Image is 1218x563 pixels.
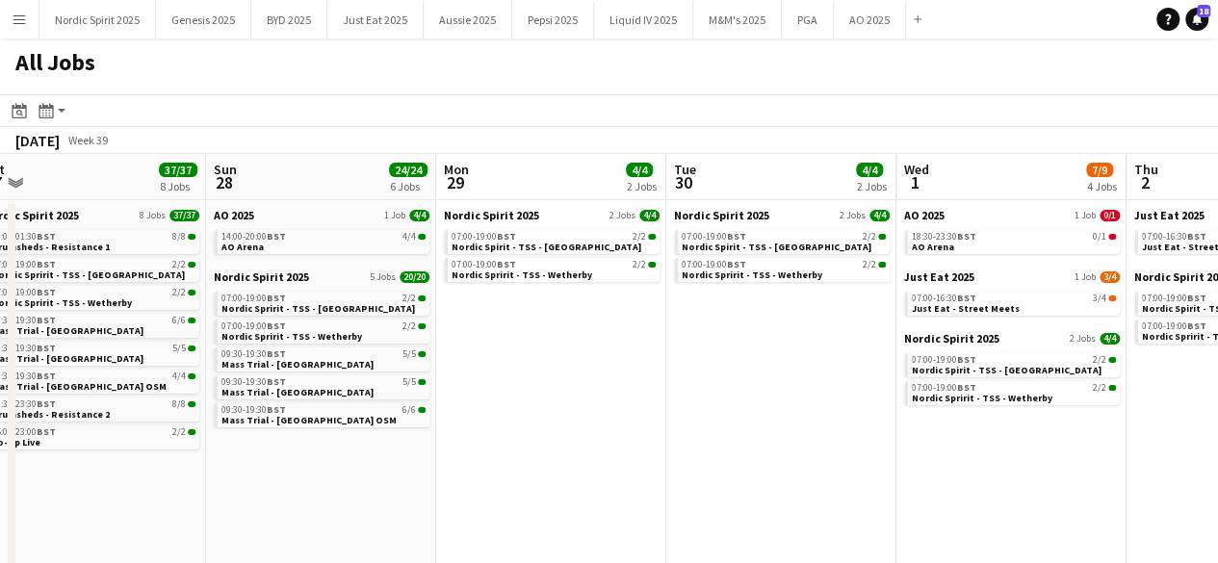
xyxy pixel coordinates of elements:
[221,403,426,425] a: 09:30-19:30BST6/6Mass Trial - [GEOGRAPHIC_DATA] OSM
[400,271,429,283] span: 20/20
[1108,357,1116,363] span: 2/2
[221,347,426,370] a: 09:30-19:30BST5/5Mass Trial - [GEOGRAPHIC_DATA]
[418,323,426,329] span: 2/2
[452,232,516,242] span: 07:00-19:00
[37,230,56,243] span: BST
[497,258,516,270] span: BST
[1134,208,1205,222] span: Just Eat 2025
[1131,171,1158,193] span: 2
[267,375,286,388] span: BST
[1075,210,1096,221] span: 1 Job
[1142,294,1206,303] span: 07:00-19:00
[1087,179,1117,193] div: 4 Jobs
[1187,230,1206,243] span: BST
[912,364,1101,376] span: Nordic Spirit - TSS - Beaconsfield
[188,318,195,323] span: 6/6
[648,234,656,240] span: 2/2
[904,269,974,284] span: Just Eat 2025
[912,292,1116,314] a: 07:00-16:30BST3/4Just Eat - Street Meets
[869,210,890,221] span: 4/4
[221,405,286,415] span: 09:30-19:30
[682,258,886,280] a: 07:00-19:00BST2/2Nordic Spririt - TSS - Wetherby
[912,241,954,253] span: AO Arena
[633,260,646,269] span: 2/2
[37,314,56,326] span: BST
[214,208,429,269] div: AO 20251 Job4/414:00-20:00BST4/4AO Arena
[1134,161,1158,178] span: Thu
[1142,321,1206,331] span: 07:00-19:00
[214,269,309,284] span: Nordic Spirit 2025
[172,316,186,325] span: 6/6
[444,208,660,222] a: Nordic Spirit 20252 Jobs4/4
[390,179,427,193] div: 6 Jobs
[37,258,56,270] span: BST
[37,370,56,382] span: BST
[1070,333,1096,345] span: 2 Jobs
[172,371,186,381] span: 4/4
[626,163,653,177] span: 4/4
[221,330,362,343] span: Nordic Spririt - TSS - Wetherby
[878,262,886,268] span: 2/2
[452,258,656,280] a: 07:00-19:00BST2/2Nordic Spririt - TSS - Wetherby
[172,344,186,353] span: 5/5
[1187,292,1206,304] span: BST
[957,353,976,366] span: BST
[904,331,1120,409] div: Nordic Spirit 20252 Jobs4/407:00-19:00BST2/2Nordic Spirit - TSS - [GEOGRAPHIC_DATA]07:00-19:00BST...
[402,232,416,242] span: 4/4
[172,288,186,297] span: 2/2
[863,232,876,242] span: 2/2
[221,349,286,359] span: 09:30-19:30
[267,347,286,360] span: BST
[418,234,426,240] span: 4/4
[912,355,976,365] span: 07:00-19:00
[370,271,396,283] span: 5 Jobs
[169,210,199,221] span: 37/37
[15,131,60,150] div: [DATE]
[1086,163,1113,177] span: 7/9
[682,230,886,252] a: 07:00-19:00BST2/2Nordic Spirit - TSS - [GEOGRAPHIC_DATA]
[904,269,1120,331] div: Just Eat 20251 Job3/407:00-16:30BST3/4Just Eat - Street Meets
[221,241,264,253] span: AO Arena
[267,320,286,332] span: BST
[512,1,594,38] button: Pepsi 2025
[693,1,782,38] button: M&M's 2025
[444,161,469,178] span: Mon
[402,377,416,387] span: 5/5
[188,290,195,295] span: 2/2
[172,427,186,437] span: 2/2
[214,269,429,431] div: Nordic Spirit 20255 Jobs20/2007:00-19:00BST2/2Nordic Spririt - TSS - [GEOGRAPHIC_DATA]07:00-19:00...
[221,292,426,314] a: 07:00-19:00BST2/2Nordic Spririt - TSS - [GEOGRAPHIC_DATA]
[327,1,424,38] button: Just Eat 2025
[674,208,890,222] a: Nordic Spirit 20252 Jobs4/4
[1075,271,1096,283] span: 1 Job
[402,294,416,303] span: 2/2
[840,210,866,221] span: 2 Jobs
[156,1,251,38] button: Genesis 2025
[188,345,195,351] span: 5/5
[37,425,56,438] span: BST
[441,171,469,193] span: 29
[452,269,592,281] span: Nordic Spririt - TSS - Wetherby
[904,208,1120,222] a: AO 20251 Job0/1
[172,232,186,242] span: 8/8
[188,401,195,407] span: 8/8
[402,405,416,415] span: 6/6
[214,208,429,222] a: AO 20251 Job4/4
[172,399,186,409] span: 8/8
[188,262,195,268] span: 2/2
[267,403,286,416] span: BST
[221,386,374,398] span: Mass Trial - Leeds
[1185,8,1208,31] a: 18
[912,381,1116,403] a: 07:00-19:00BST2/2Nordic Spririt - TSS - Wetherby
[221,321,286,331] span: 07:00-19:00
[863,260,876,269] span: 2/2
[912,294,976,303] span: 07:00-16:30
[188,429,195,435] span: 2/2
[957,381,976,394] span: BST
[418,379,426,385] span: 5/5
[857,179,887,193] div: 2 Jobs
[682,232,746,242] span: 07:00-19:00
[172,260,186,269] span: 2/2
[221,358,374,371] span: Mass Trial - Brighton City Centre
[444,208,660,286] div: Nordic Spirit 20252 Jobs4/407:00-19:00BST2/2Nordic Spirit - TSS - [GEOGRAPHIC_DATA]07:00-19:00BST...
